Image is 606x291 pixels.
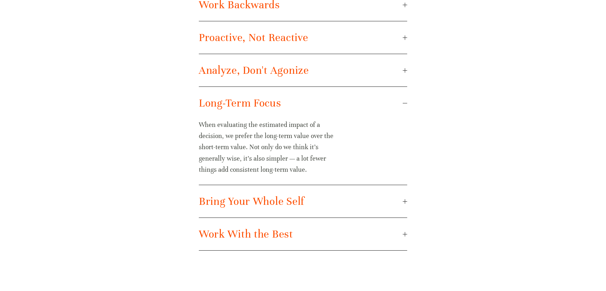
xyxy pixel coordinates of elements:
span: Analyze, Don't Agonize [199,64,403,77]
button: Analyze, Don't Agonize [199,54,407,87]
span: Proactive, Not Reactive [199,31,403,44]
button: Long-Term Focus [199,87,407,119]
div: Long-Term Focus [199,119,407,185]
span: Work With the Best [199,227,403,241]
p: When evaluating the estimated impact of a decision, we prefer the long-term value over the short-... [199,119,345,175]
button: Work With the Best [199,218,407,250]
button: Proactive, Not Reactive [199,21,407,54]
span: Bring Your Whole Self [199,195,403,208]
button: Bring Your Whole Self [199,185,407,218]
span: Long-Term Focus [199,96,403,110]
